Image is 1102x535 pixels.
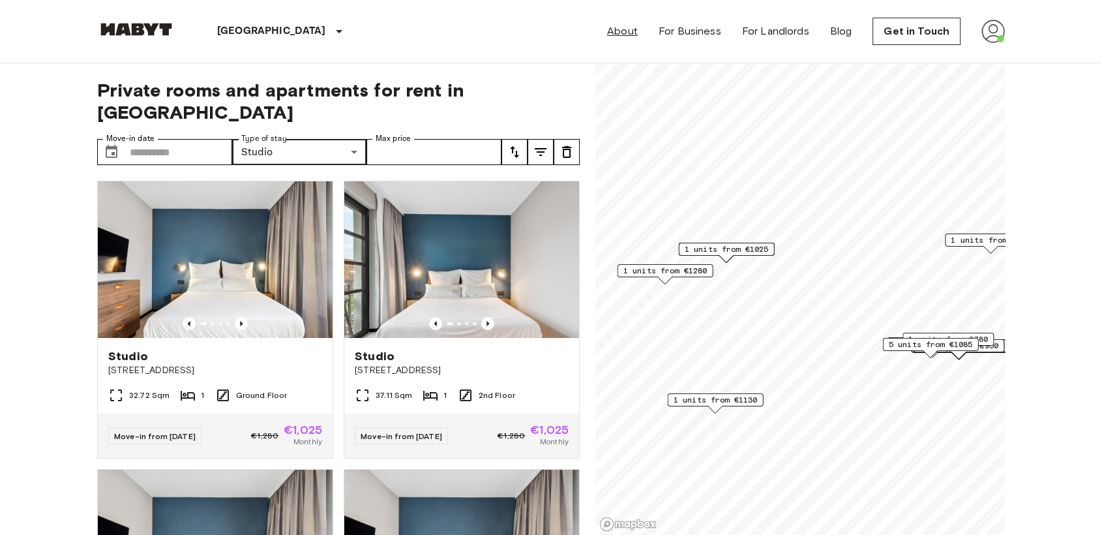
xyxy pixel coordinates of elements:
[481,317,494,330] button: Previous image
[108,364,322,377] span: [STREET_ADDRESS]
[355,364,569,377] span: [STREET_ADDRESS]
[883,338,979,358] div: Map marker
[293,436,322,448] span: Monthly
[108,348,148,364] span: Studio
[830,23,852,39] a: Blog
[344,181,580,459] a: Marketing picture of unit DE-01-482-208-01Previous imagePrevious imageStudio[STREET_ADDRESS]37.11...
[618,264,713,284] div: Map marker
[498,430,525,442] span: €1,280
[98,181,333,338] img: Marketing picture of unit DE-01-481-006-01
[241,133,287,144] label: Type of stay
[528,139,554,165] button: tune
[235,317,248,330] button: Previous image
[981,20,1005,43] img: avatar
[97,79,580,123] span: Private rooms and apartments for rent in [GEOGRAPHIC_DATA]
[98,139,125,165] button: Choose date
[659,23,721,39] a: For Business
[540,436,569,448] span: Monthly
[429,317,442,330] button: Previous image
[114,431,196,441] span: Move-in from [DATE]
[106,133,155,144] label: Move-in date
[951,234,1030,246] span: 1 units from €980
[623,265,707,277] span: 1 units from €1280
[530,424,569,436] span: €1,025
[232,139,367,165] div: Studio
[183,317,196,330] button: Previous image
[97,181,333,459] a: Marketing picture of unit DE-01-481-006-01Previous imagePrevious imageStudio[STREET_ADDRESS]32.72...
[902,333,994,353] div: Map marker
[919,340,998,352] span: 5 units from €950
[284,424,322,436] span: €1,025
[887,337,978,358] div: Map marker
[872,18,961,45] a: Get in Touch
[742,23,809,39] a: For Landlords
[674,394,758,406] span: 1 units from €1130
[554,139,580,165] button: tune
[376,390,412,401] span: 37.11 Sqm
[668,393,764,414] div: Map marker
[376,133,411,144] label: Max price
[217,23,326,39] p: [GEOGRAPHIC_DATA]
[201,390,204,401] span: 1
[479,390,515,401] span: 2nd Floor
[344,181,579,338] img: Marketing picture of unit DE-01-482-208-01
[361,431,442,441] span: Move-in from [DATE]
[908,333,988,345] span: 1 units from €780
[236,390,288,401] span: Ground Floor
[679,243,775,263] div: Map marker
[501,139,528,165] button: tune
[685,243,769,255] span: 1 units from €1025
[129,390,170,401] span: 32.72 Sqm
[889,339,973,350] span: 5 units from €1085
[355,348,395,364] span: Studio
[443,390,447,401] span: 1
[607,23,638,39] a: About
[599,517,657,532] a: Mapbox logo
[251,430,278,442] span: €1,280
[97,23,175,36] img: Habyt
[945,234,1036,254] div: Map marker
